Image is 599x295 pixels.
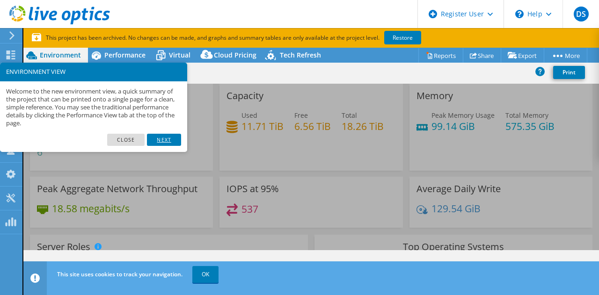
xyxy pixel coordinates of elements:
span: Cloud Pricing [214,50,256,59]
span: Performance [104,50,146,59]
a: Print [553,66,585,79]
a: Reports [418,48,463,63]
svg: \n [515,10,524,18]
span: DS [574,7,589,22]
p: This project has been archived. No changes can be made, and graphs and summary tables are only av... [32,33,490,43]
a: Export [501,48,544,63]
span: Virtual [169,50,190,59]
span: Tech Refresh [280,50,321,59]
a: Close [107,134,145,146]
span: This site uses cookies to track your navigation. [57,270,183,278]
a: Next [147,134,181,146]
span: Environment [40,50,81,59]
p: Welcome to the new environment view, a quick summary of the project that can be printed onto a si... [6,87,181,128]
a: Share [463,48,501,63]
h3: ENVIRONMENT VIEW [6,69,181,75]
a: Restore [384,31,421,44]
a: More [544,48,587,63]
a: OK [192,266,219,283]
